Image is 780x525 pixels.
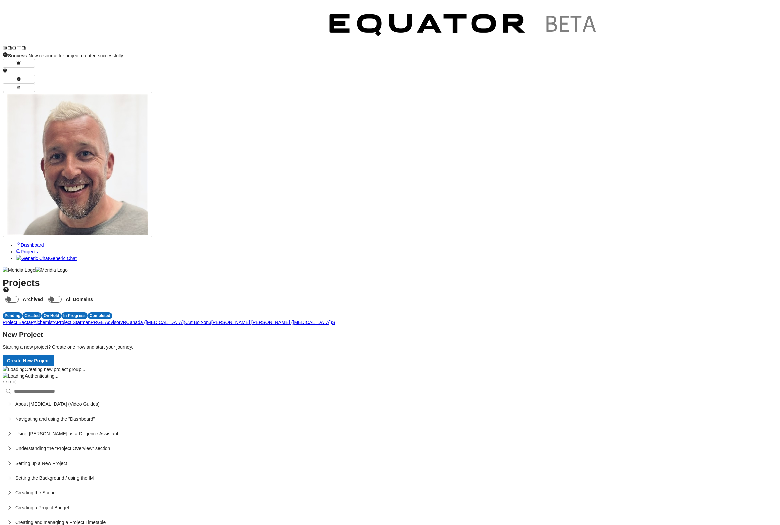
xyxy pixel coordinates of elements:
img: Meridia Logo [35,267,68,273]
span: Projects [21,249,38,254]
div: Completed [88,312,112,319]
img: Customer Logo [318,3,610,50]
img: Profile Icon [7,94,148,235]
img: Loading [3,366,25,373]
span: R [123,320,126,325]
span: Dashboard [21,242,44,248]
span: Authenticating... [25,373,58,379]
strong: Success [8,53,27,58]
a: Project BactaP [3,320,34,325]
span: P [31,320,33,325]
span: New resource for project created successfully [8,53,123,58]
a: Projects [16,249,38,254]
label: Archived [21,293,46,305]
span: P [91,320,94,325]
button: About [MEDICAL_DATA] (Video Guides) [3,397,777,412]
a: Dashboard [16,242,44,248]
a: Generic ChatGeneric Chat [16,256,77,261]
div: On Hold [42,312,61,319]
img: Generic Chat [16,255,49,262]
h2: New Project [3,331,777,338]
button: Understanding the "Project Overview" section [3,441,777,456]
a: [PERSON_NAME] [PERSON_NAME] ([MEDICAL_DATA])S [211,320,335,325]
button: Creating the Scope [3,485,777,500]
a: 3t Bolt-on3 [189,320,211,325]
button: Navigating and using the "Dashboard" [3,412,777,426]
button: Setting the Background / using the IM [3,471,777,485]
img: Loading [3,373,25,379]
span: Generic Chat [49,256,76,261]
a: Project StarmanP [57,320,94,325]
a: AlchemistA [34,320,57,325]
button: Setting up a New Project [3,456,777,471]
a: Canada ([MEDICAL_DATA])C [126,320,189,325]
span: S [332,320,335,325]
div: Created [22,312,42,319]
img: Meridia Logo [3,267,35,273]
a: RGE AdvisoryR [94,320,126,325]
button: Create New Project [3,355,54,366]
p: Starting a new project? Create one now and start your journey. [3,344,777,350]
span: C [185,320,189,325]
img: Customer Logo [26,3,318,50]
span: A [54,320,57,325]
div: In Progress [61,312,88,319]
h1: Projects [3,280,777,305]
div: Pending [3,312,22,319]
button: Creating a Project Budget [3,500,777,515]
button: Using [PERSON_NAME] as a Diligence Assistant [3,426,777,441]
span: 3 [209,320,211,325]
label: All Domains [64,293,96,305]
span: Creating new project group... [25,367,85,372]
